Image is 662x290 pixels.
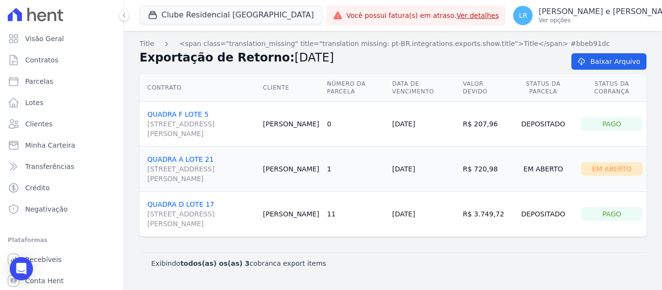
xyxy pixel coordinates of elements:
div: Depositado [513,207,573,221]
td: [PERSON_NAME] [259,147,323,192]
span: Contratos [25,55,58,65]
a: Clientes [4,114,120,134]
span: [STREET_ADDRESS][PERSON_NAME] [147,209,255,229]
td: 1 [323,147,388,192]
a: QUADRA F LOTE 5[STREET_ADDRESS][PERSON_NAME] [147,110,255,138]
div: Em Aberto [581,162,643,176]
div: Open Intercom Messenger [10,257,33,280]
td: R$ 207,96 [459,102,509,147]
td: [DATE] [388,192,459,237]
a: Minha Carteira [4,136,120,155]
a: QUADRA D LOTE 17[STREET_ADDRESS][PERSON_NAME] [147,200,255,229]
th: Data de Vencimento [388,74,459,102]
div: Depositado [513,117,573,131]
td: 0 [323,102,388,147]
span: Parcelas [25,76,53,86]
span: Minha Carteira [25,140,75,150]
span: Transferências [25,162,74,171]
span: Conta Hent [25,276,63,286]
span: Lotes [25,98,44,107]
a: Baixar Arquivo [571,53,646,70]
td: [PERSON_NAME] [259,102,323,147]
a: <span class="translation_missing" title="translation missing: pt-BR.integrations.exports.show.tit... [179,39,610,49]
p: Exibindo cobranca export items [151,259,326,268]
td: 11 [323,192,388,237]
span: Negativação [25,204,68,214]
a: Visão Geral [4,29,120,48]
span: LR [519,12,528,19]
a: QUADRA A LOTE 21[STREET_ADDRESS][PERSON_NAME] [147,155,255,183]
a: Negativação [4,199,120,219]
td: [DATE] [388,102,459,147]
th: Valor devido [459,74,509,102]
th: Contrato [140,74,259,102]
td: [DATE] [388,147,459,192]
span: Recebíveis [25,255,62,264]
td: R$ 3.749,72 [459,192,509,237]
div: Em Aberto [513,162,573,176]
span: Crédito [25,183,50,193]
span: Você possui fatura(s) em atraso. [347,11,499,21]
th: Número da Parcela [323,74,388,102]
td: R$ 720,98 [459,147,509,192]
span: [STREET_ADDRESS][PERSON_NAME] [147,119,255,138]
a: Ver detalhes [457,12,499,19]
span: [STREET_ADDRESS][PERSON_NAME] [147,164,255,183]
nav: Breadcrumb [140,39,646,49]
div: Plataformas [8,234,116,246]
a: Parcelas [4,72,120,91]
th: Cliente [259,74,323,102]
th: Status da Parcela [509,74,577,102]
th: Status da Cobrança [577,74,646,102]
b: todos(as) os(as) 3 [180,259,250,267]
span: translation missing: pt-BR.integrations.exports.index.title [140,40,154,47]
a: Title [140,39,154,49]
a: Contratos [4,50,120,70]
td: [PERSON_NAME] [259,192,323,237]
a: Crédito [4,178,120,198]
span: Visão Geral [25,34,64,44]
span: [DATE] [295,51,334,64]
a: Recebíveis [4,250,120,269]
h2: Exportação de Retorno: [140,49,556,66]
div: Pago [581,207,643,221]
span: Clientes [25,119,52,129]
a: Transferências [4,157,120,176]
div: Pago [581,117,643,131]
button: Clube Residencial [GEOGRAPHIC_DATA] [140,6,322,24]
a: Lotes [4,93,120,112]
